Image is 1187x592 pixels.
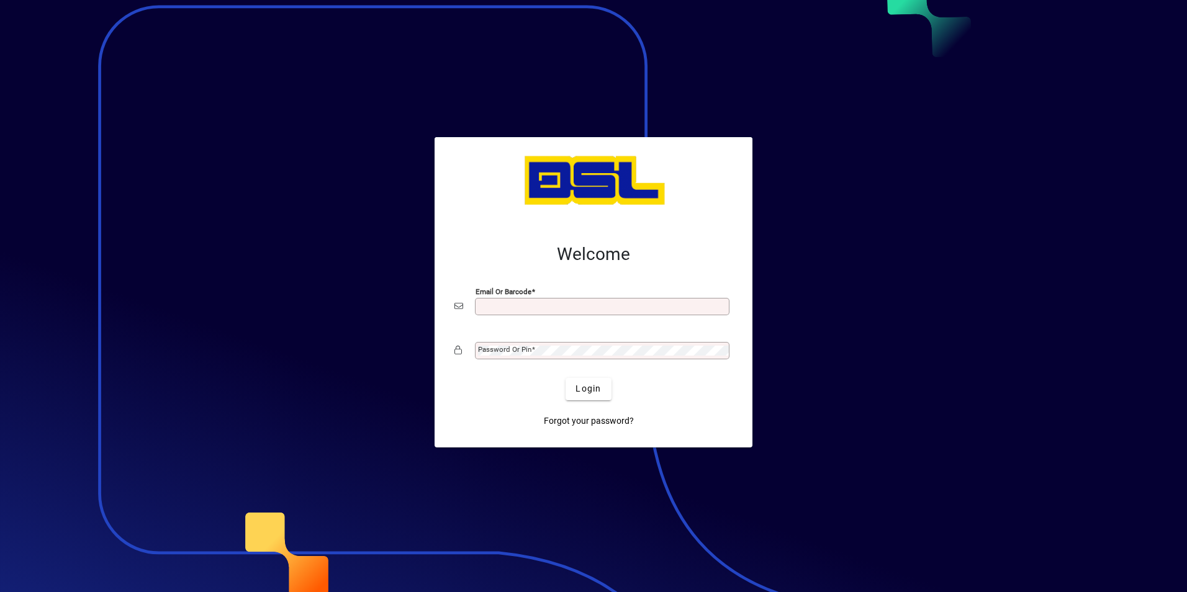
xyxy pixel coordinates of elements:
[454,244,733,265] h2: Welcome
[566,378,611,400] button: Login
[544,415,634,428] span: Forgot your password?
[476,287,531,295] mat-label: Email or Barcode
[575,382,601,395] span: Login
[539,410,639,433] a: Forgot your password?
[478,345,531,354] mat-label: Password or Pin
